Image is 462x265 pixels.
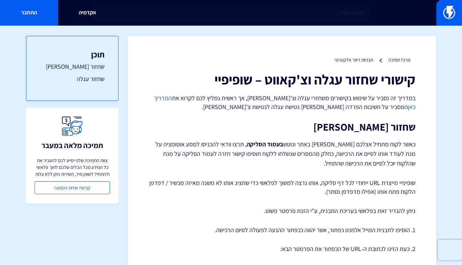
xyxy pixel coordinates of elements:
a: המדריך כאן [154,94,415,111]
strong: בעמוד הסליקה [247,140,283,148]
p: במדריך זה נסביר על שימוש בקישורים משחזרי עגלה וצ'[PERSON_NAME], אך ראשית נמליץ לכם לקרוא את המסבי... [148,94,415,111]
p: כאשר לקוח מתחיל אצלכם [PERSON_NAME] באתר ונוטש , תרצו וודאי להכניסו למסע אוטומציה על מנת לעודד או... [148,140,415,168]
h3: תוכן [40,50,104,59]
input: חיפוש מהיר... [92,5,370,21]
p: שופיפיי מייצרת URL ייחודי לכל דף סליקה, אותו נרצה למשוך לפלאשי כדי שתציג אותו לא משנה מאיזה מכשיר... [148,178,415,196]
p: 2. כעת הזינו לכתובת ה-URL של הכפתור את הפרמטר הבא: [148,244,415,253]
p: ניתן להגדיר זאת בפלאשי בעריכת התבנית, ע"י הזנת פרמטר פשוט. [148,207,415,215]
a: מרכז תמיכה [388,57,410,63]
h1: קישורי שחזור עגלה וצ'קאווט – שופיפיי [148,72,415,87]
a: שחזור [PERSON_NAME] [40,62,104,71]
h3: תמיכה מלאה במעבר [41,141,103,149]
a: שחזור עגלה [40,75,104,83]
p: צוות התמיכה שלנו יסייע לכם להעביר את כל המידע מכל הכלים שלכם לתוך פלאשי ולהתחיל לשווק מיד, השירות... [35,157,110,177]
h2: שחזור [PERSON_NAME] [148,121,415,133]
a: תבניות דיוור אלקטרוני [335,57,373,63]
a: קביעת שיחת הטמעה [35,181,110,194]
p: 1. הוסיפו לתבנית המייל אלמנט כפתור, אשר יהווה ככפתור ההנעה לפעולה לסיום הרכישה. [148,226,415,235]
